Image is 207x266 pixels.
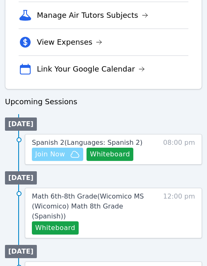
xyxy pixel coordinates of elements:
button: Join Now [32,148,83,161]
span: 12:00 pm [163,192,195,235]
a: Math 6th-8th Grade(Wicomico MS (Wicomico) Math 8th Grade (Spanish)) [32,192,154,221]
button: Whiteboard [32,221,79,235]
span: Spanish 2 ( Languages: Spanish 2 ) [32,139,142,146]
span: 08:00 pm [163,138,195,161]
button: Whiteboard [87,148,133,161]
span: Join Now [35,149,65,159]
li: [DATE] [5,245,37,258]
a: Manage Air Tutors Subjects [37,10,148,21]
span: Math 6th-8th Grade ( Wicomico MS (Wicomico) Math 8th Grade (Spanish) ) [32,192,144,220]
a: View Expenses [37,36,102,48]
li: [DATE] [5,171,37,185]
h3: Upcoming Sessions [5,96,202,108]
li: [DATE] [5,117,37,131]
a: Spanish 2(Languages: Spanish 2) [32,138,142,148]
a: Link Your Google Calendar [37,63,145,75]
